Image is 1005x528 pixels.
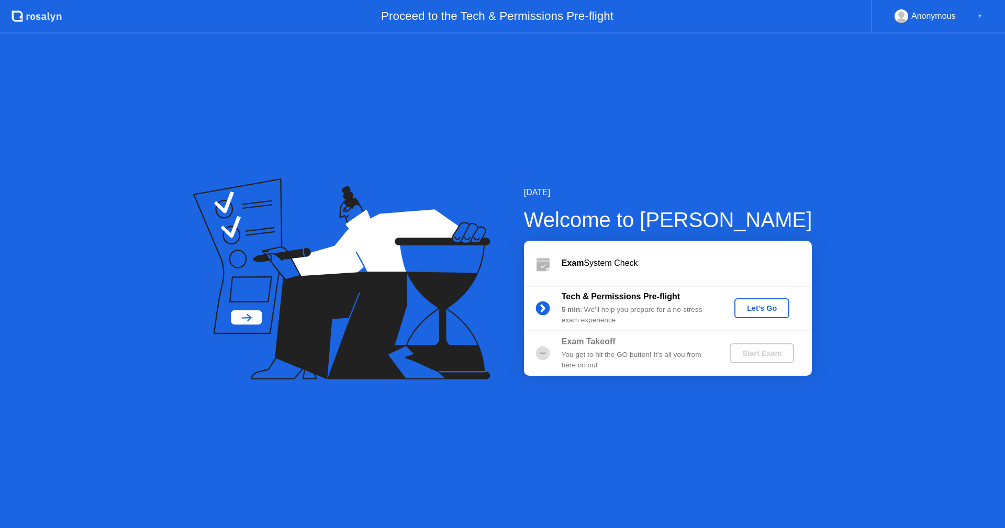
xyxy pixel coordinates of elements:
button: Start Exam [730,343,794,363]
div: : We’ll help you prepare for a no-stress exam experience [562,305,712,326]
div: Start Exam [734,349,790,357]
div: Welcome to [PERSON_NAME] [524,204,812,235]
button: Let's Go [734,298,789,318]
b: 5 min [562,306,580,313]
div: Let's Go [739,304,785,312]
b: Exam [562,259,584,267]
div: Anonymous [911,9,956,23]
div: ▼ [977,9,982,23]
div: System Check [562,257,812,269]
b: Exam Takeoff [562,337,616,346]
b: Tech & Permissions Pre-flight [562,292,680,301]
div: You get to hit the GO button! It’s all you from here on out [562,350,712,371]
div: [DATE] [524,186,812,199]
